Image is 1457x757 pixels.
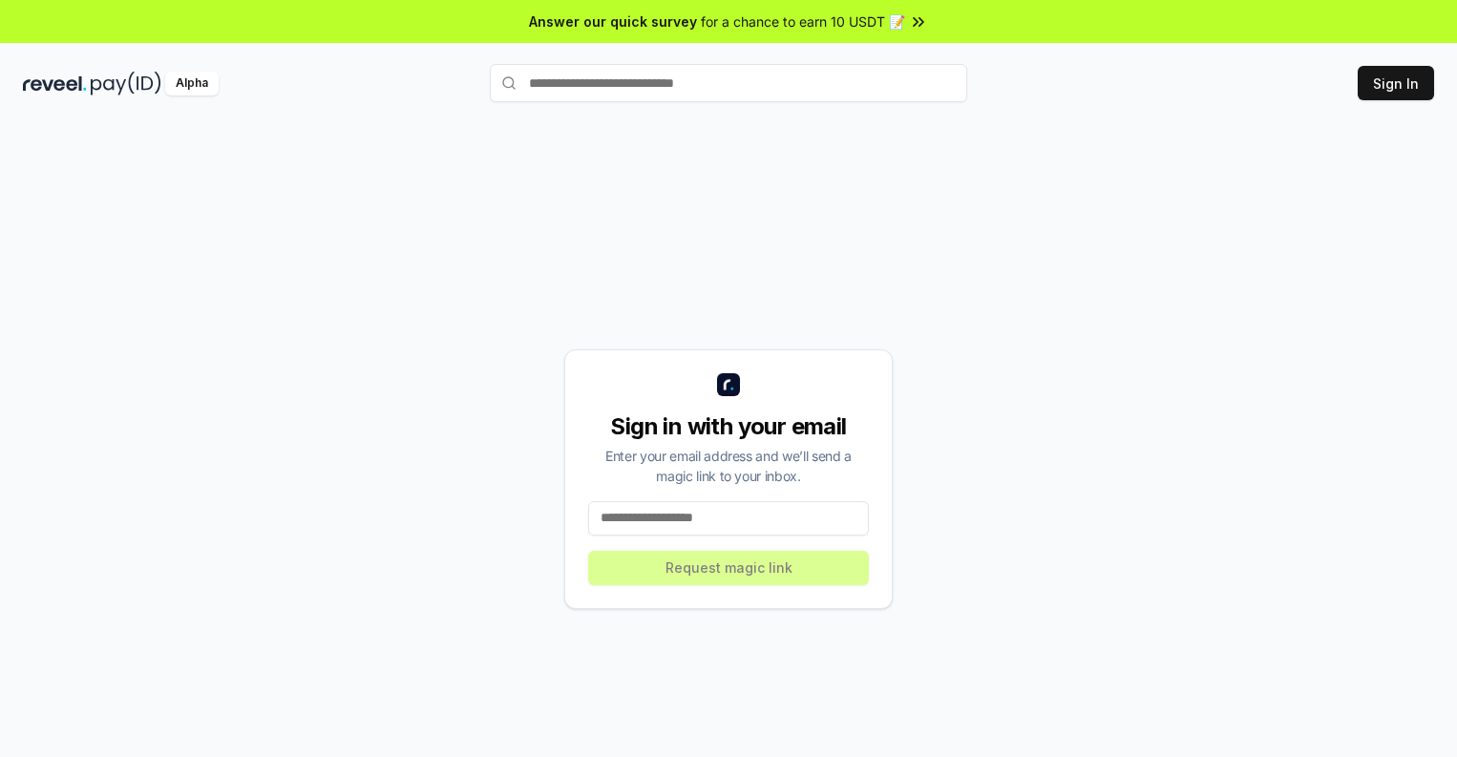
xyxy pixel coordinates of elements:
[1358,66,1434,100] button: Sign In
[701,11,905,32] span: for a chance to earn 10 USDT 📝
[717,373,740,396] img: logo_small
[588,411,869,442] div: Sign in with your email
[529,11,697,32] span: Answer our quick survey
[23,72,87,95] img: reveel_dark
[588,446,869,486] div: Enter your email address and we’ll send a magic link to your inbox.
[91,72,161,95] img: pay_id
[165,72,219,95] div: Alpha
